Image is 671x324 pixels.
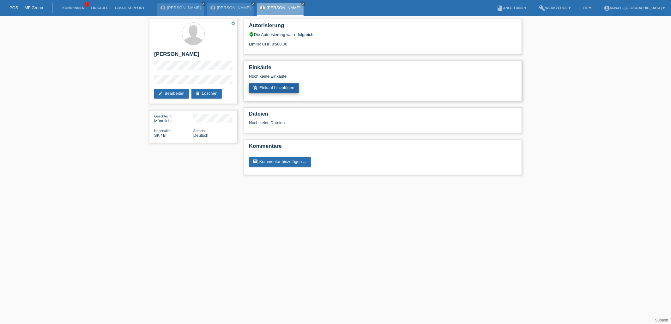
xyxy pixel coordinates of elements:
i: close [252,2,255,5]
i: delete [195,91,200,96]
a: buildWerkzeuge ▾ [536,6,574,10]
a: close [202,2,206,6]
a: close [251,2,256,6]
a: Kund*innen [59,6,88,10]
a: DE ▾ [580,6,594,10]
a: account_circlem-way - [GEOGRAPHIC_DATA] ▾ [601,6,668,10]
i: book [497,5,503,11]
span: Nationalität [154,129,172,133]
div: Die Autorisierung war erfolgreich. [249,32,517,37]
h2: Einkäufe [249,64,517,74]
span: Slowakei / B / 10.12.2019 [154,133,166,138]
a: [PERSON_NAME] [267,5,300,10]
i: close [302,2,305,5]
i: add_shopping_cart [253,85,258,90]
h2: Kommentare [249,143,517,153]
a: close [301,2,305,6]
a: editBearbeiten [154,89,189,99]
span: Sprache [193,129,206,133]
a: Support [655,318,668,322]
span: 1 [84,2,89,7]
div: Männlich [154,114,193,123]
a: commentKommentar hinzufügen ... [249,157,311,167]
i: star_border [230,21,236,26]
a: Einkäufe [88,6,112,10]
div: Noch keine Dateien [249,120,442,125]
i: verified_user [249,32,254,37]
a: [PERSON_NAME] [217,5,251,10]
span: Geschlecht [154,114,172,118]
span: Deutsch [193,133,209,138]
a: E-Mail Support [112,6,148,10]
i: build [539,5,545,11]
h2: Autorisierung [249,22,517,32]
a: POS — MF Group [9,5,43,10]
div: Noch keine Einkäufe [249,74,517,83]
i: edit [158,91,163,96]
a: add_shopping_cartEinkauf hinzufügen [249,83,299,93]
a: [PERSON_NAME] [167,5,201,10]
i: account_circle [604,5,610,11]
i: comment [253,159,258,164]
a: star_border [230,21,236,27]
h2: [PERSON_NAME] [154,51,233,61]
div: Limite: CHF 8'500.00 [249,37,517,46]
a: deleteLöschen [191,89,222,99]
a: bookAnleitung ▾ [494,6,529,10]
i: close [202,2,205,5]
h2: Dateien [249,111,517,120]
